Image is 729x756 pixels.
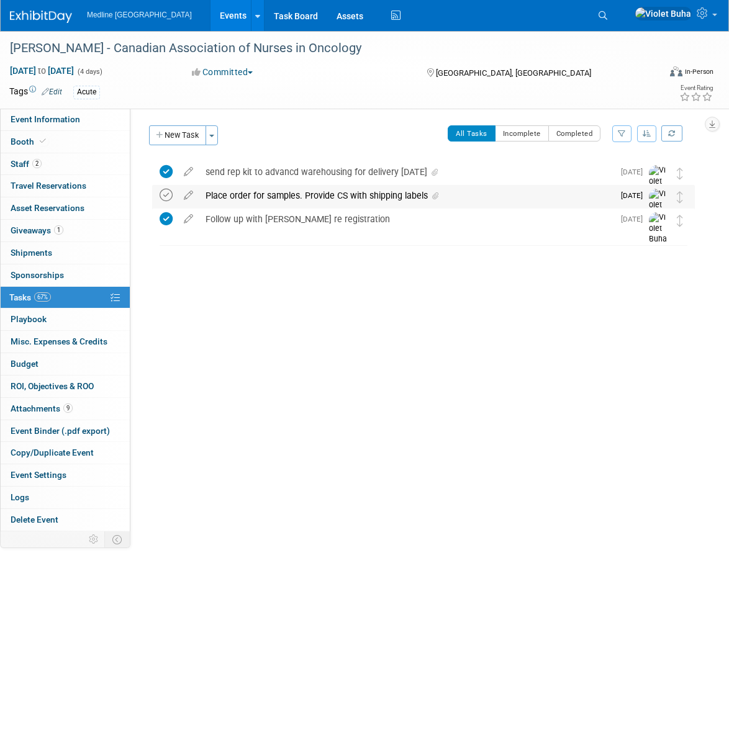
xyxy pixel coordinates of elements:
td: Personalize Event Tab Strip [83,531,105,547]
img: Violet Buha [649,212,668,245]
span: Tasks [9,292,51,302]
span: Event Settings [11,470,66,480]
div: Follow up with [PERSON_NAME] re registration [199,209,614,230]
span: 2 [32,159,42,168]
div: In-Person [684,67,713,76]
a: Event Settings [1,464,130,486]
span: [DATE] [621,168,649,176]
a: edit [178,190,199,201]
div: [PERSON_NAME] - Canadian Association of Nurses in Oncology [6,37,645,60]
span: Budget [11,359,38,369]
span: Booth [11,137,48,146]
span: Copy/Duplicate Event [11,448,94,457]
a: Delete Event [1,509,130,531]
i: Move task [677,191,683,203]
a: Giveaways1 [1,220,130,241]
span: 67% [34,292,51,302]
span: 9 [63,403,73,413]
a: Logs [1,487,130,508]
a: Edit [42,88,62,96]
span: [DATE] [DATE] [9,65,75,76]
a: ROI, Objectives & ROO [1,376,130,397]
div: Acute [73,86,100,99]
span: Event Information [11,114,80,124]
button: New Task [149,125,206,145]
a: Event Binder (.pdf export) [1,420,130,442]
a: Staff2 [1,153,130,175]
a: Refresh [661,125,682,142]
a: Misc. Expenses & Credits [1,331,130,353]
div: Place order for samples. Provide CS with shipping labels [199,185,614,206]
span: Delete Event [11,515,58,524]
img: ExhibitDay [10,11,72,23]
span: (4 days) [76,68,102,76]
td: Toggle Event Tabs [105,531,130,547]
span: to [36,66,48,76]
span: Attachments [11,403,73,413]
span: Playbook [11,314,47,324]
a: Attachments9 [1,398,130,420]
span: 1 [54,225,63,235]
button: All Tasks [448,125,496,142]
button: Incomplete [495,125,549,142]
a: Travel Reservations [1,175,130,197]
span: [DATE] [621,191,649,200]
a: Playbook [1,308,130,330]
div: Event Rating [679,85,713,91]
a: Asset Reservations [1,197,130,219]
a: edit [178,166,199,178]
a: edit [178,214,199,225]
a: Sponsorships [1,264,130,286]
span: Event Binder (.pdf export) [11,426,110,436]
span: [GEOGRAPHIC_DATA], [GEOGRAPHIC_DATA] [436,68,591,78]
button: Committed [188,66,258,78]
span: Asset Reservations [11,203,84,213]
a: Budget [1,353,130,375]
div: Event Format [604,65,714,83]
span: [DATE] [621,215,649,223]
span: Shipments [11,248,52,258]
button: Completed [548,125,601,142]
img: Format-Inperson.png [670,66,682,76]
img: Violet Buha [649,165,668,198]
img: Violet Buha [635,7,692,20]
a: Tasks67% [1,287,130,308]
span: ROI, Objectives & ROO [11,381,94,391]
a: Event Information [1,109,130,130]
a: Copy/Duplicate Event [1,442,130,464]
td: Tags [9,85,62,99]
span: Staff [11,159,42,169]
span: Sponsorships [11,270,64,280]
a: Shipments [1,242,130,264]
i: Move task [677,215,683,227]
span: Medline [GEOGRAPHIC_DATA] [87,11,192,19]
i: Move task [677,168,683,179]
span: Giveaways [11,225,63,235]
img: Violet Buha [649,189,668,222]
a: Booth [1,131,130,153]
span: Misc. Expenses & Credits [11,336,107,346]
div: send rep kit to advancd warehousing for delivery [DATE] [199,161,614,182]
i: Booth reservation complete [40,138,46,145]
span: Travel Reservations [11,181,86,191]
span: Logs [11,492,29,502]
